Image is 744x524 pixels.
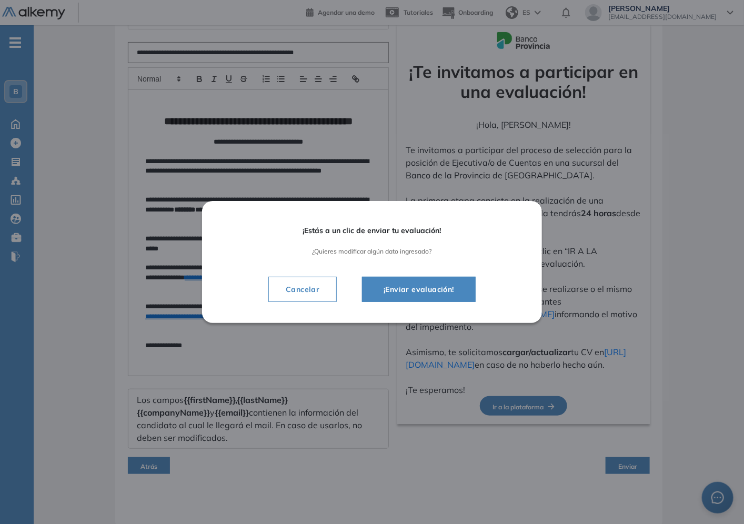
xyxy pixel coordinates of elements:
button: Cancelar [268,277,337,302]
span: ¡Estás a un clic de enviar tu evaluación! [232,226,512,235]
span: Cancelar [277,283,328,296]
button: ¡Enviar evaluación! [362,277,476,302]
span: ¿Quieres modificar algún dato ingresado? [232,248,512,255]
span: ¡Enviar evaluación! [375,283,463,296]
